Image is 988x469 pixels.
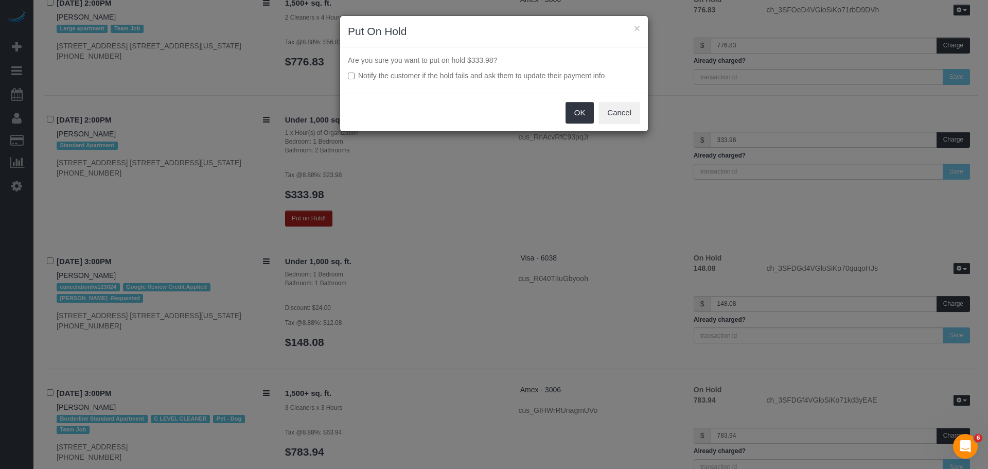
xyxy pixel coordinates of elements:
button: × [634,23,640,33]
button: Cancel [598,102,640,124]
span: 6 [974,434,982,442]
label: Notify the customer if the hold fails and ask them to update their payment info [348,71,640,81]
button: OK [566,102,594,124]
span: Are you sure you want to put on hold $333.98? [348,56,497,64]
sui-modal: Put On Hold [340,16,648,131]
input: Notify the customer if the hold fails and ask them to update their payment info [348,73,355,79]
h3: Put On Hold [348,24,640,39]
iframe: Intercom live chat [953,434,978,459]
